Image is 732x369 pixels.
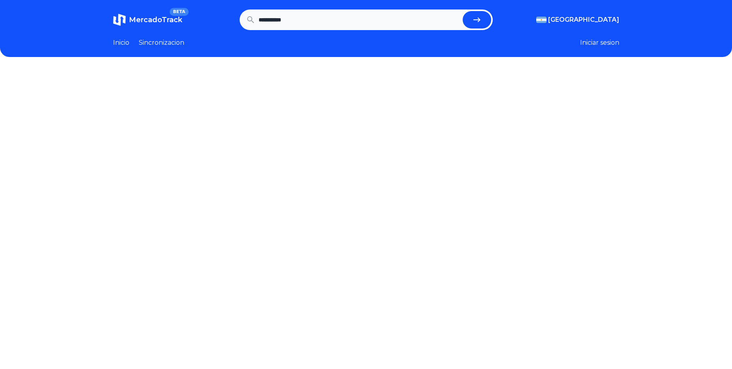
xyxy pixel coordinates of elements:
[536,15,619,25] button: [GEOGRAPHIC_DATA]
[170,8,188,16] span: BETA
[113,13,126,26] img: MercadoTrack
[129,15,182,24] span: MercadoTrack
[580,38,619,48] button: Iniciar sesion
[139,38,184,48] a: Sincronizacion
[536,17,547,23] img: Argentina
[113,13,182,26] a: MercadoTrackBETA
[548,15,619,25] span: [GEOGRAPHIC_DATA]
[113,38,129,48] a: Inicio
